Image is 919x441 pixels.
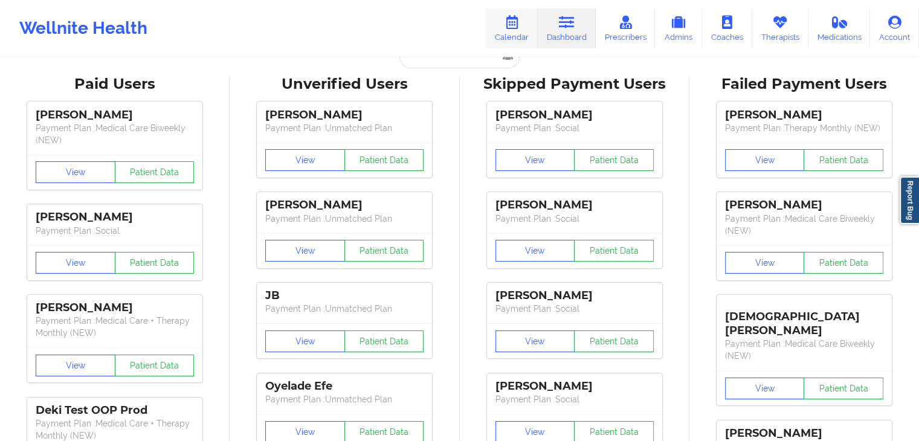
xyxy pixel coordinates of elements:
[36,315,194,339] p: Payment Plan : Medical Care + Therapy Monthly (NEW)
[725,213,883,237] p: Payment Plan : Medical Care Biweekly (NEW)
[900,176,919,224] a: Report Bug
[238,75,451,94] div: Unverified Users
[495,379,654,393] div: [PERSON_NAME]
[265,240,345,262] button: View
[265,108,424,122] div: [PERSON_NAME]
[265,122,424,134] p: Payment Plan : Unmatched Plan
[468,75,681,94] div: Skipped Payment Users
[495,198,654,212] div: [PERSON_NAME]
[698,75,911,94] div: Failed Payment Users
[265,149,345,171] button: View
[725,198,883,212] div: [PERSON_NAME]
[574,149,654,171] button: Patient Data
[495,122,654,134] p: Payment Plan : Social
[495,303,654,315] p: Payment Plan : Social
[725,108,883,122] div: [PERSON_NAME]
[344,330,424,352] button: Patient Data
[495,330,575,352] button: View
[495,149,575,171] button: View
[36,161,115,183] button: View
[344,240,424,262] button: Patient Data
[725,338,883,362] p: Payment Plan : Medical Care Biweekly (NEW)
[752,8,808,48] a: Therapists
[655,8,702,48] a: Admins
[36,122,194,146] p: Payment Plan : Medical Care Biweekly (NEW)
[115,252,195,274] button: Patient Data
[36,210,194,224] div: [PERSON_NAME]
[804,149,883,171] button: Patient Data
[36,355,115,376] button: View
[265,303,424,315] p: Payment Plan : Unmatched Plan
[495,213,654,225] p: Payment Plan : Social
[596,8,656,48] a: Prescribers
[265,213,424,225] p: Payment Plan : Unmatched Plan
[486,8,538,48] a: Calendar
[344,149,424,171] button: Patient Data
[36,108,194,122] div: [PERSON_NAME]
[36,252,115,274] button: View
[725,252,805,274] button: View
[808,8,871,48] a: Medications
[870,8,919,48] a: Account
[495,240,575,262] button: View
[115,355,195,376] button: Patient Data
[725,122,883,134] p: Payment Plan : Therapy Monthly (NEW)
[725,301,883,338] div: [DEMOGRAPHIC_DATA][PERSON_NAME]
[725,149,805,171] button: View
[265,198,424,212] div: [PERSON_NAME]
[265,330,345,352] button: View
[804,252,883,274] button: Patient Data
[36,404,194,417] div: Deki Test OOP Prod
[725,378,805,399] button: View
[574,240,654,262] button: Patient Data
[115,161,195,183] button: Patient Data
[36,225,194,237] p: Payment Plan : Social
[804,378,883,399] button: Patient Data
[265,393,424,405] p: Payment Plan : Unmatched Plan
[495,393,654,405] p: Payment Plan : Social
[265,289,424,303] div: JB
[36,301,194,315] div: [PERSON_NAME]
[574,330,654,352] button: Patient Data
[702,8,752,48] a: Coaches
[538,8,596,48] a: Dashboard
[495,289,654,303] div: [PERSON_NAME]
[495,108,654,122] div: [PERSON_NAME]
[265,379,424,393] div: Oyelade Efe
[8,75,221,94] div: Paid Users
